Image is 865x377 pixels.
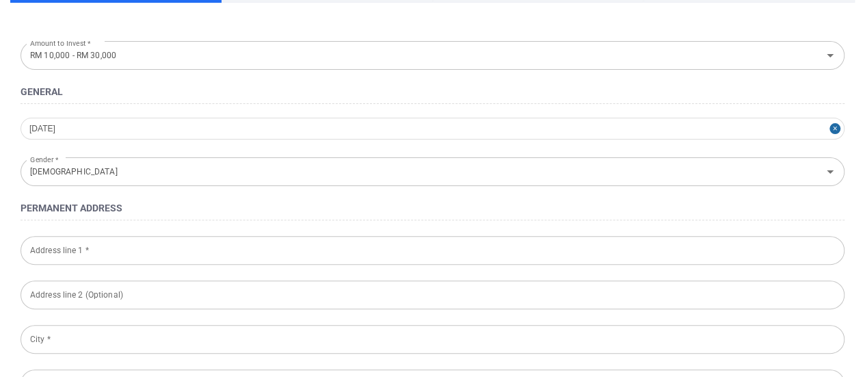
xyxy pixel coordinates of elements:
button: Close [829,118,844,140]
h4: Permanent Address [21,200,844,216]
label: Gender * [30,151,58,168]
input: Date Of Birth * [21,118,844,140]
label: Amount to Invest * [30,34,91,52]
button: Open [821,46,840,65]
h4: General [21,83,844,100]
button: Open [821,162,840,181]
